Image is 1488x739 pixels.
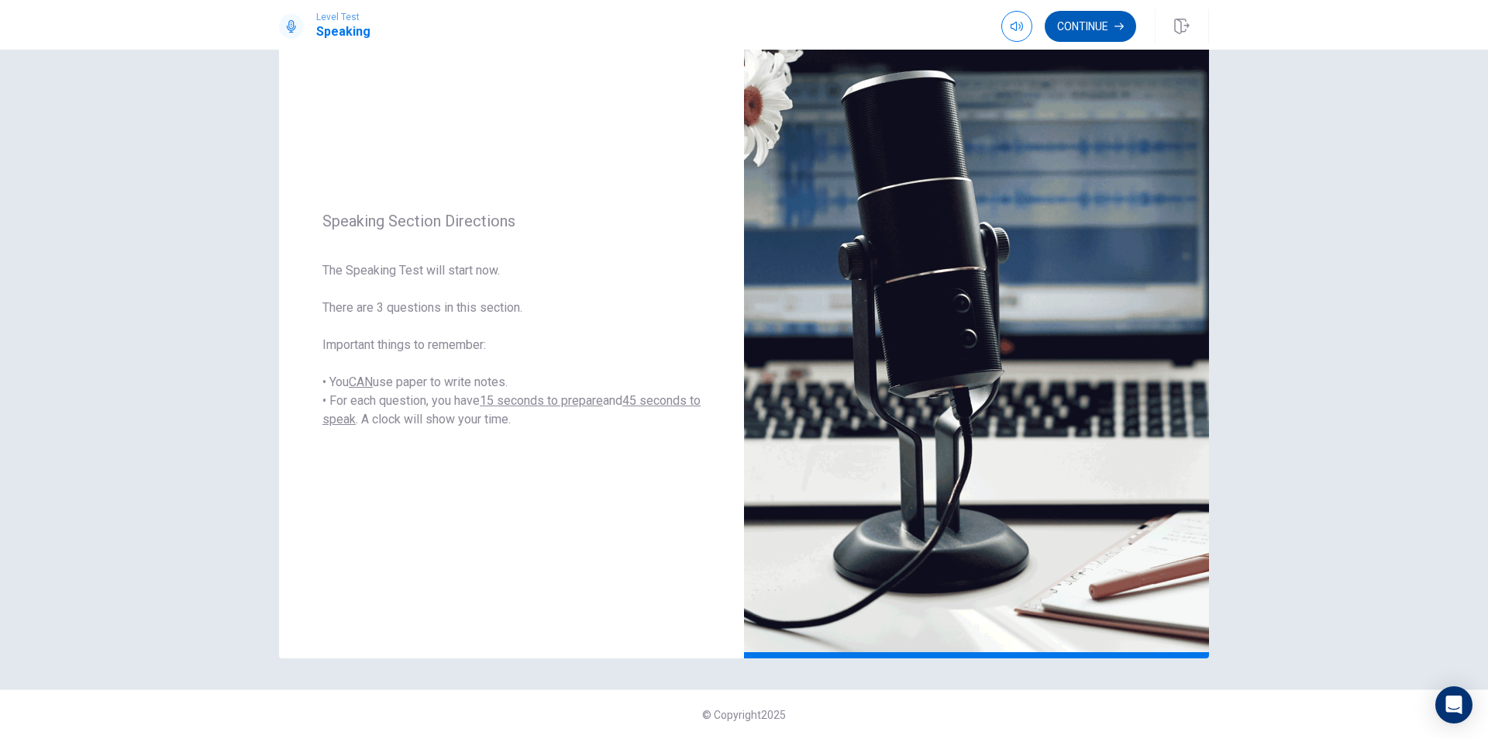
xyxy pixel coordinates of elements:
[480,393,603,408] u: 15 seconds to prepare
[322,212,701,230] span: Speaking Section Directions
[316,12,370,22] span: Level Test
[702,709,786,721] span: © Copyright 2025
[1045,11,1136,42] button: Continue
[322,261,701,429] span: The Speaking Test will start now. There are 3 questions in this section. Important things to reme...
[316,22,370,41] h1: Speaking
[349,375,373,389] u: CAN
[1435,686,1472,723] div: Open Intercom Messenger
